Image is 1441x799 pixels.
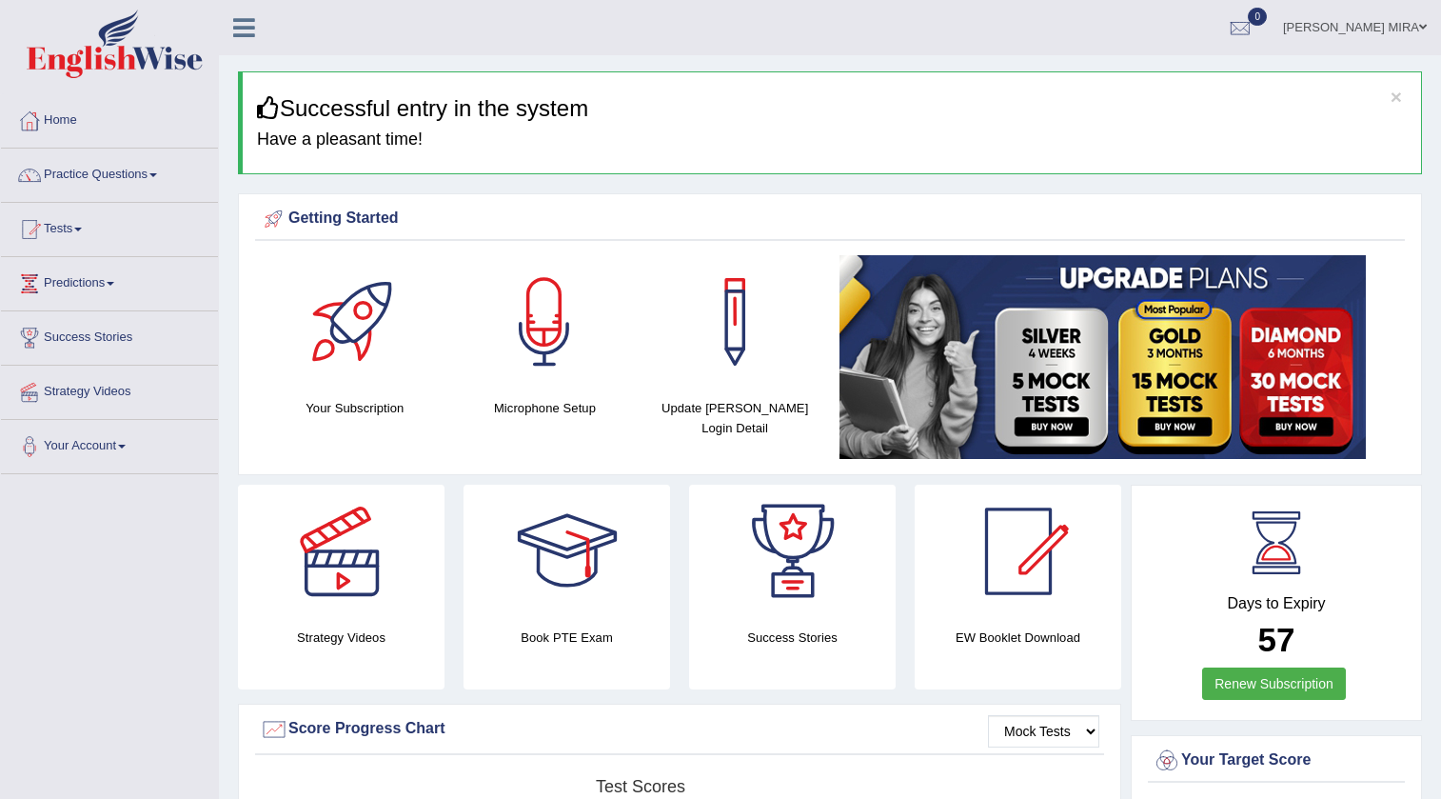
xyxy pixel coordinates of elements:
h4: Days to Expiry [1153,595,1400,612]
h4: EW Booklet Download [915,628,1121,648]
a: Renew Subscription [1202,668,1346,700]
h3: Successful entry in the system [257,96,1407,121]
h4: Book PTE Exam [464,628,670,648]
span: 0 [1248,8,1267,26]
a: Home [1,94,218,142]
button: × [1391,87,1402,107]
a: Practice Questions [1,149,218,196]
h4: Have a pleasant time! [257,130,1407,150]
h4: Success Stories [689,628,896,648]
a: Success Stories [1,311,218,359]
b: 57 [1258,621,1295,658]
img: small5.jpg [839,255,1366,459]
h4: Your Subscription [269,398,441,418]
a: Tests [1,203,218,250]
h4: Microphone Setup [460,398,631,418]
div: Getting Started [260,205,1400,233]
tspan: Test scores [596,777,685,796]
h4: Update [PERSON_NAME] Login Detail [649,398,820,438]
a: Strategy Videos [1,366,218,413]
h4: Strategy Videos [238,628,444,648]
a: Predictions [1,257,218,305]
div: Score Progress Chart [260,715,1099,744]
a: Your Account [1,420,218,468]
div: Your Target Score [1153,747,1400,775]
